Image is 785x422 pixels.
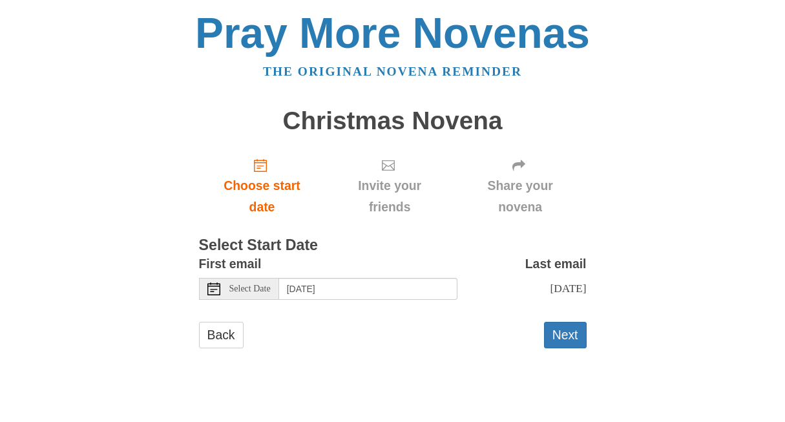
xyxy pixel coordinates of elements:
button: Next [544,322,587,348]
span: Select Date [229,284,271,293]
h3: Select Start Date [199,237,587,254]
div: Click "Next" to confirm your start date first. [325,147,454,224]
a: Pray More Novenas [195,9,590,57]
a: The original novena reminder [263,65,522,78]
h1: Christmas Novena [199,107,587,135]
span: Share your novena [467,175,574,218]
span: Choose start date [212,175,313,218]
span: Invite your friends [338,175,441,218]
a: Back [199,322,244,348]
div: Click "Next" to confirm your start date first. [454,147,587,224]
label: First email [199,253,262,275]
label: Last email [525,253,587,275]
a: Choose start date [199,147,326,224]
span: [DATE] [550,282,586,295]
